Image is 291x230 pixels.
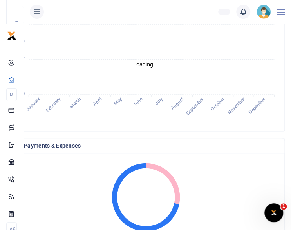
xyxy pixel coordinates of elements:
tspan: August [170,96,184,111]
span: 1 [280,203,287,210]
li: Wallet ballance [215,9,233,15]
tspan: February [45,96,62,113]
tspan: April [92,96,103,107]
tspan: 0 [22,91,25,96]
tspan: 4 [22,21,25,26]
tspan: December [248,96,267,115]
tspan: 3 [22,38,25,44]
tspan: September [185,96,205,116]
tspan: 2 [22,56,25,61]
tspan: January [25,96,41,112]
text: Loading... [133,61,158,68]
tspan: May [113,96,123,106]
tspan: November [226,96,246,115]
img: logo-small [7,31,16,40]
li: M [6,88,17,101]
a: logo-small logo-large logo-large [7,32,16,38]
iframe: Intercom live chat [264,203,283,222]
tspan: June [132,96,144,108]
tspan: 1 [22,73,25,78]
tspan: October [210,96,226,112]
img: profile-user [257,5,271,19]
tspan: July [154,96,164,106]
h4: Top Payments & Expenses [13,141,278,150]
tspan: March [69,96,82,110]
